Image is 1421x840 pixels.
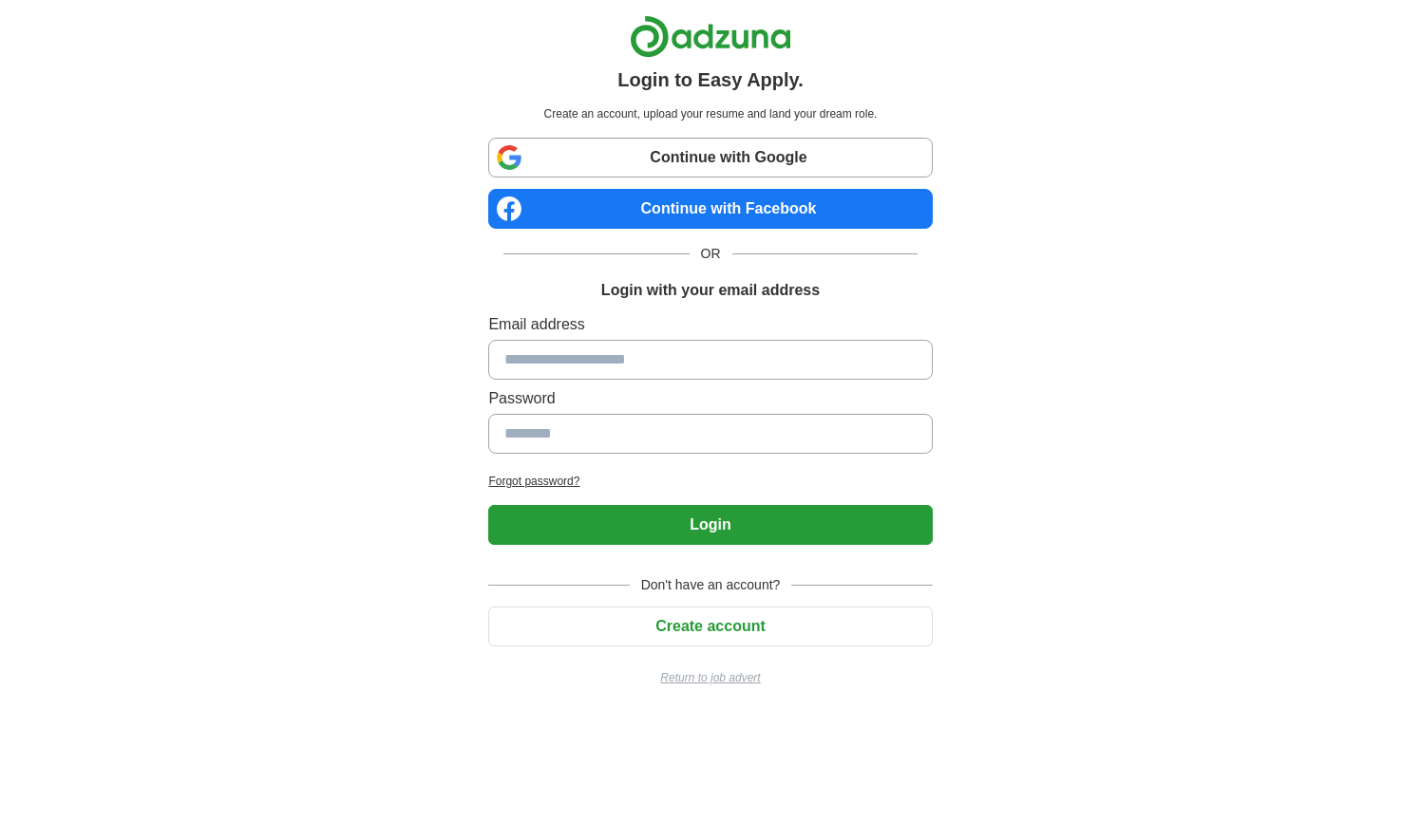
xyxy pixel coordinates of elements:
button: Create account [488,607,932,646]
button: Login [488,505,932,545]
label: Password [488,387,932,410]
a: Return to job advert [488,669,932,686]
h1: Login with your email address [601,279,820,302]
a: Forgot password? [488,473,932,490]
p: Create an account, upload your resume and land your dream role. [492,105,928,122]
a: Create account [488,618,932,634]
span: OR [690,244,732,264]
a: Continue with Facebook [488,189,932,229]
img: Adzuna logo [630,15,791,58]
span: Don't have an account? [630,575,792,595]
a: Continue with Google [488,138,932,177]
label: Email address [488,313,932,336]
h1: Login to Easy Apply. [617,65,804,94]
